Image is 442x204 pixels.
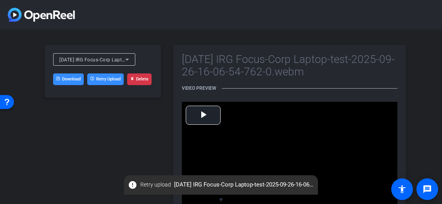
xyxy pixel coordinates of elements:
[423,185,432,194] mat-icon: message
[218,196,224,203] span: ▼
[53,73,84,85] a: Download
[87,73,124,85] button: Retry Upload
[140,181,171,189] span: Retry upload
[127,73,152,85] button: Delete
[59,56,216,63] span: [DATE] IRG Focus-Corp Laptop-test-2025-09-26-16-06-54-762-0.webm
[182,85,397,91] h3: Video Preview
[8,8,75,22] img: Logo
[128,180,137,190] mat-icon: error
[397,185,407,194] mat-icon: accessibility
[186,106,221,125] button: Play Video
[124,178,318,192] span: [DATE] IRG Focus-Corp Laptop-test-2025-09-26-16-06-54-762-0.webm
[182,53,397,78] h2: [DATE] IRG Focus-Corp Laptop-test-2025-09-26-16-06-54-762-0.webm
